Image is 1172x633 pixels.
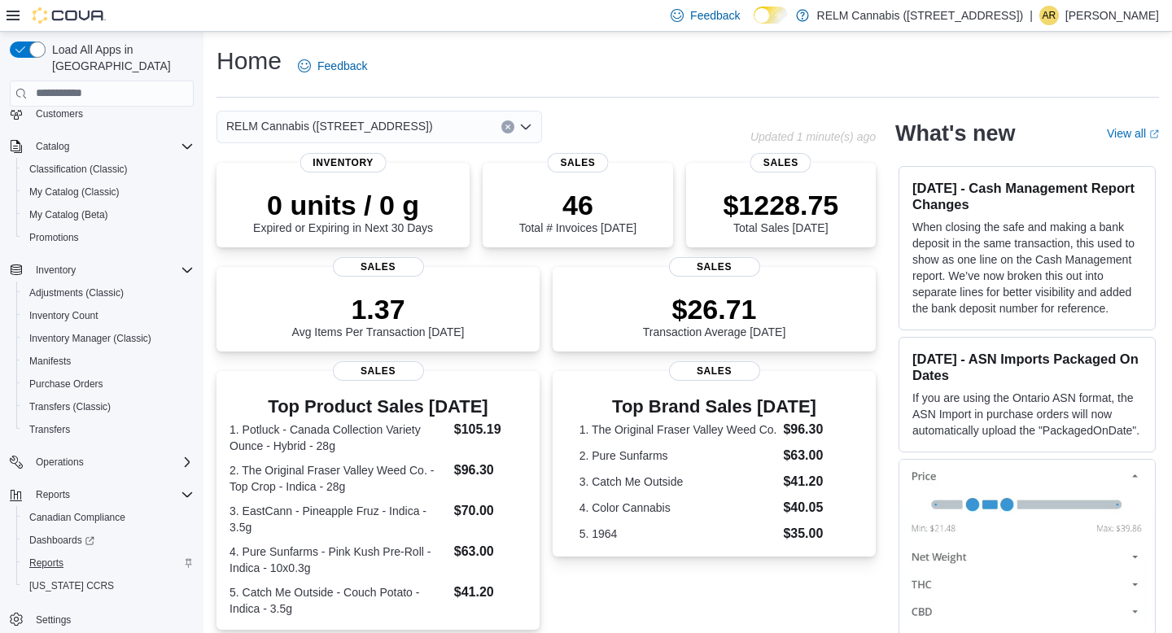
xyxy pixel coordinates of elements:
[253,189,433,221] p: 0 units / 0 g
[317,58,367,74] span: Feedback
[579,474,777,490] dt: 3. Catch Me Outside
[29,309,98,322] span: Inventory Count
[29,423,70,436] span: Transfers
[1107,127,1159,140] a: View allExternal link
[16,574,200,597] button: [US_STATE] CCRS
[1039,6,1059,25] div: Alysha Robinson
[579,500,777,516] dt: 4. Color Cannabis
[783,524,849,544] dd: $35.00
[454,501,527,521] dd: $70.00
[29,231,79,244] span: Promotions
[912,219,1142,316] p: When closing the safe and making a bank deposit in the same transaction, this used to show as one...
[23,397,194,417] span: Transfers (Classic)
[23,576,120,596] a: [US_STATE] CCRS
[3,102,200,125] button: Customers
[23,374,194,394] span: Purchase Orders
[23,329,158,348] a: Inventory Manager (Classic)
[29,286,124,299] span: Adjustments (Classic)
[23,351,194,371] span: Manifests
[29,485,194,504] span: Reports
[29,609,194,629] span: Settings
[216,45,282,77] h1: Home
[23,530,101,550] a: Dashboards
[16,395,200,418] button: Transfers (Classic)
[454,420,527,439] dd: $105.19
[16,226,200,249] button: Promotions
[16,506,200,529] button: Canadian Compliance
[454,461,527,480] dd: $96.30
[3,607,200,631] button: Settings
[29,378,103,391] span: Purchase Orders
[230,462,448,495] dt: 2. The Original Fraser Valley Weed Co. - Top Crop - Indica - 28g
[230,421,448,454] dt: 1. Potluck - Canada Collection Variety Ounce - Hybrid - 28g
[291,50,374,82] a: Feedback
[547,153,608,172] span: Sales
[23,553,194,573] span: Reports
[723,189,838,234] div: Total Sales [DATE]
[23,374,110,394] a: Purchase Orders
[23,576,194,596] span: Washington CCRS
[23,159,134,179] a: Classification (Classic)
[29,163,128,176] span: Classification (Classic)
[912,180,1142,212] h3: [DATE] - Cash Management Report Changes
[29,557,63,570] span: Reports
[643,293,786,338] div: Transaction Average [DATE]
[16,203,200,226] button: My Catalog (Beta)
[16,552,200,574] button: Reports
[754,7,788,24] input: Dark Mode
[36,264,76,277] span: Inventory
[230,397,527,417] h3: Top Product Sales [DATE]
[23,508,194,527] span: Canadian Compliance
[33,7,106,24] img: Cova
[1065,6,1159,25] p: [PERSON_NAME]
[16,304,200,327] button: Inventory Count
[579,526,777,542] dt: 5. 1964
[723,189,838,221] p: $1228.75
[895,120,1015,146] h2: What's new
[16,373,200,395] button: Purchase Orders
[519,189,636,234] div: Total # Invoices [DATE]
[23,530,194,550] span: Dashboards
[226,116,433,136] span: RELM Cannabis ([STREET_ADDRESS])
[3,483,200,506] button: Reports
[29,103,194,124] span: Customers
[36,488,70,501] span: Reports
[29,186,120,199] span: My Catalog (Classic)
[3,451,200,474] button: Operations
[29,452,194,472] span: Operations
[23,397,117,417] a: Transfers (Classic)
[23,306,105,325] a: Inventory Count
[23,228,85,247] a: Promotions
[579,397,850,417] h3: Top Brand Sales [DATE]
[29,260,194,280] span: Inventory
[690,7,740,24] span: Feedback
[783,420,849,439] dd: $96.30
[16,529,200,552] a: Dashboards
[579,421,777,438] dt: 1. The Original Fraser Valley Weed Co.
[519,189,636,221] p: 46
[29,534,94,547] span: Dashboards
[29,104,90,124] a: Customers
[1043,6,1056,25] span: AR
[16,282,200,304] button: Adjustments (Classic)
[669,361,760,381] span: Sales
[912,390,1142,439] p: If you are using the Ontario ASN format, the ASN Import in purchase orders will now automatically...
[3,135,200,158] button: Catalog
[23,306,194,325] span: Inventory Count
[783,498,849,517] dd: $40.05
[36,613,71,626] span: Settings
[292,293,465,338] div: Avg Items Per Transaction [DATE]
[230,584,448,617] dt: 5. Catch Me Outside - Couch Potato - Indica - 3.5g
[3,259,200,282] button: Inventory
[23,283,194,303] span: Adjustments (Classic)
[16,350,200,373] button: Manifests
[36,140,69,153] span: Catalog
[36,107,83,120] span: Customers
[29,137,194,156] span: Catalog
[1030,6,1033,25] p: |
[333,257,424,277] span: Sales
[29,260,82,280] button: Inventory
[29,332,151,345] span: Inventory Manager (Classic)
[29,485,77,504] button: Reports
